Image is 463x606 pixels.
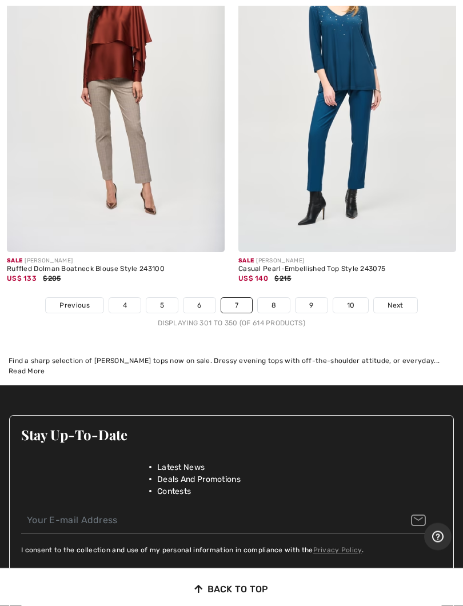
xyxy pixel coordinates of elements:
[157,462,205,474] span: Latest News
[46,298,103,313] a: Previous
[9,368,45,376] span: Read More
[59,301,89,311] span: Previous
[374,298,417,313] a: Next
[258,298,290,313] a: 8
[296,298,327,313] a: 9
[7,258,22,265] span: Sale
[333,298,369,313] a: 10
[238,266,456,274] div: Casual Pearl-Embellished Top Style 243075
[221,298,252,313] a: 7
[183,298,215,313] a: 6
[238,257,456,266] div: [PERSON_NAME]
[43,275,61,283] span: $205
[146,298,178,313] a: 5
[9,356,454,366] div: Find a sharp selection of [PERSON_NAME] tops now on sale. Dressy evening tops with off-the-should...
[109,298,141,313] a: 4
[238,275,268,283] span: US$ 140
[157,474,241,486] span: Deals And Promotions
[313,547,362,555] a: Privacy Policy
[7,275,37,283] span: US$ 133
[238,258,254,265] span: Sale
[21,545,364,556] label: I consent to the collection and use of my personal information in compliance with the .
[424,523,452,552] iframe: Opens a widget where you can find more information
[388,301,403,311] span: Next
[21,428,442,442] h3: Stay Up-To-Date
[7,266,225,274] div: Ruffled Dolman Boatneck Blouse Style 243100
[21,508,442,534] input: Your E-mail Address
[157,486,191,498] span: Contests
[274,275,291,283] span: $215
[7,257,225,266] div: [PERSON_NAME]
